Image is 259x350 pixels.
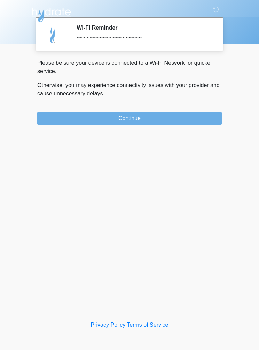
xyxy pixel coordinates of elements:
[37,59,222,76] p: Please be sure your device is connected to a Wi-Fi Network for quicker service.
[42,24,63,45] img: Agent Avatar
[91,322,126,328] a: Privacy Policy
[37,81,222,98] p: Otherwise, you may experience connectivity issues with your provider and cause unnecessary delays
[103,91,104,96] span: .
[127,322,168,328] a: Terms of Service
[30,5,72,23] img: Hydrate IV Bar - Flagstaff Logo
[77,34,211,42] div: ~~~~~~~~~~~~~~~~~~~~
[125,322,127,328] a: |
[37,112,222,125] button: Continue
